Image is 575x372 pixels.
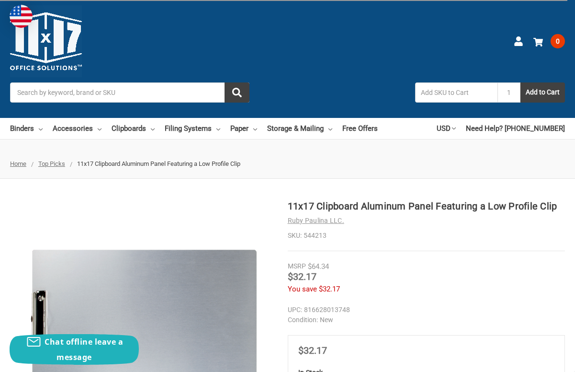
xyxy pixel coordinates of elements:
[45,337,123,362] span: Chat offline leave a message
[288,231,565,241] dd: 544213
[288,305,302,315] dt: UPC:
[288,305,565,315] dd: 816628013748
[288,217,344,224] a: Ruby Paulina LLC.
[230,118,257,139] a: Paper
[10,5,33,28] img: duty and tax information for United States
[533,29,565,54] a: 0
[38,160,65,167] a: Top Picks
[10,5,82,77] img: 11x17.com
[308,262,329,271] span: $64.34
[77,160,240,167] span: 11x17 Clipboard Aluminum Panel Featuring a Low Profile Clip
[165,118,220,139] a: Filing Systems
[10,160,26,167] a: Home
[288,231,302,241] dt: SKU:
[466,118,565,139] a: Need Help? [PHONE_NUMBER]
[53,118,101,139] a: Accessories
[437,118,456,139] a: USD
[288,261,306,271] div: MSRP
[288,315,318,325] dt: Condition:
[319,285,340,293] span: $32.17
[288,285,317,293] span: You save
[288,271,316,282] span: $32.17
[551,34,565,48] span: 0
[10,334,139,365] button: Chat offline leave a message
[288,315,565,325] dd: New
[267,118,332,139] a: Storage & Mailing
[520,82,565,103] button: Add to Cart
[10,82,249,103] input: Search by keyword, brand or SKU
[10,118,43,139] a: Binders
[342,118,378,139] a: Free Offers
[112,118,155,139] a: Clipboards
[415,82,497,103] input: Add SKU to Cart
[288,199,565,213] h1: 11x17 Clipboard Aluminum Panel Featuring a Low Profile Clip
[298,345,327,356] span: $32.17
